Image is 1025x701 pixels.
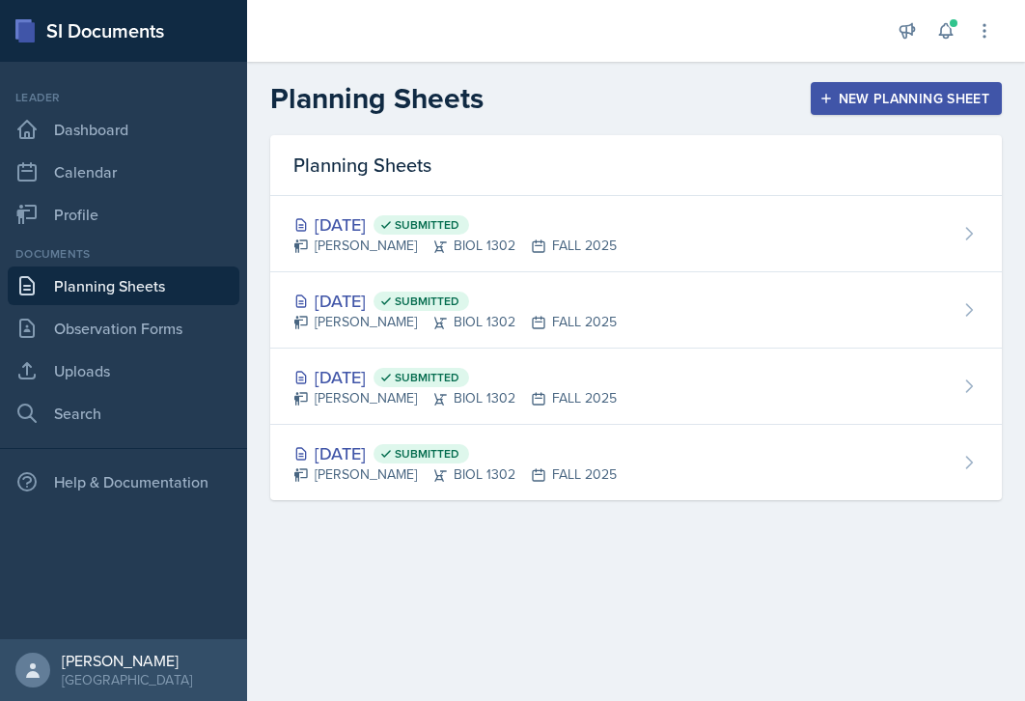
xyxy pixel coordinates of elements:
a: Search [8,394,239,433]
a: Dashboard [8,110,239,149]
a: [DATE] Submitted [PERSON_NAME]BIOL 1302FALL 2025 [270,349,1002,425]
div: [PERSON_NAME] BIOL 1302 FALL 2025 [293,236,617,256]
a: [DATE] Submitted [PERSON_NAME]BIOL 1302FALL 2025 [270,196,1002,272]
span: Submitted [395,370,459,385]
h2: Planning Sheets [270,81,484,116]
a: Planning Sheets [8,266,239,305]
span: Submitted [395,294,459,309]
div: [DATE] [293,440,617,466]
div: Planning Sheets [270,135,1002,196]
div: Leader [8,89,239,106]
div: [DATE] [293,364,617,390]
div: [DATE] [293,288,617,314]
span: Submitted [395,446,459,462]
a: Profile [8,195,239,234]
div: [PERSON_NAME] BIOL 1302 FALL 2025 [293,312,617,332]
div: [PERSON_NAME] BIOL 1302 FALL 2025 [293,388,617,408]
span: Submitted [395,217,459,233]
div: New Planning Sheet [823,91,989,106]
a: Uploads [8,351,239,390]
div: [PERSON_NAME] BIOL 1302 FALL 2025 [293,464,617,485]
a: Calendar [8,153,239,191]
div: [PERSON_NAME] [62,651,192,670]
a: [DATE] Submitted [PERSON_NAME]BIOL 1302FALL 2025 [270,272,1002,349]
a: Observation Forms [8,309,239,348]
a: [DATE] Submitted [PERSON_NAME]BIOL 1302FALL 2025 [270,425,1002,500]
div: [DATE] [293,211,617,238]
div: [GEOGRAPHIC_DATA] [62,670,192,689]
div: Help & Documentation [8,463,239,501]
div: Documents [8,245,239,263]
button: New Planning Sheet [811,82,1002,115]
